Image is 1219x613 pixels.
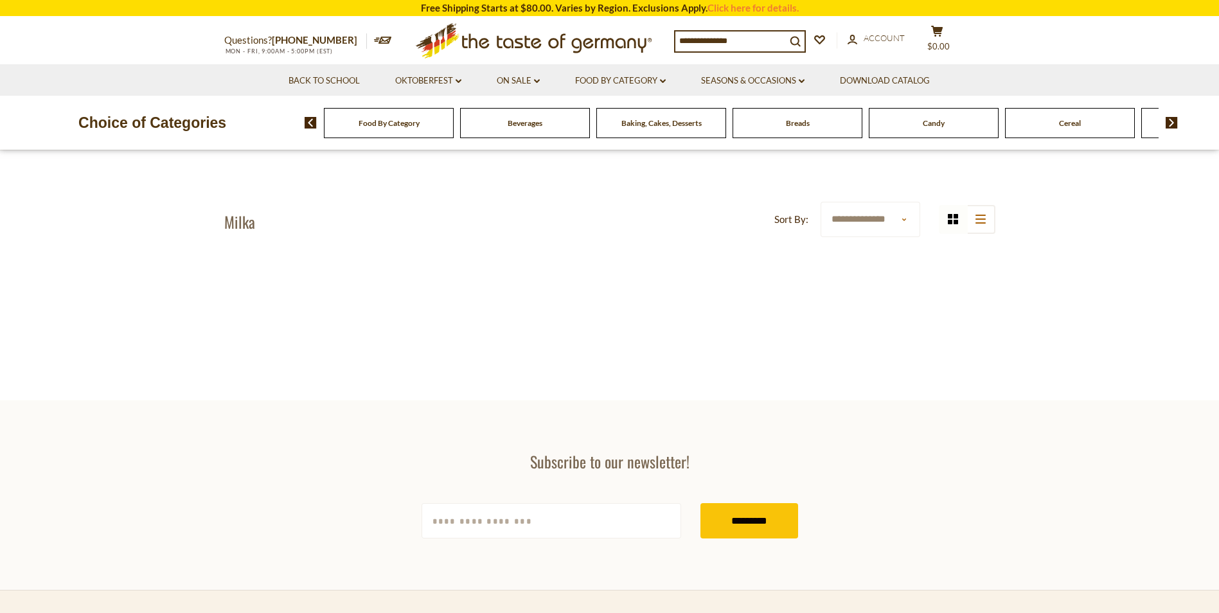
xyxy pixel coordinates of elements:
a: Beverages [508,118,542,128]
a: Seasons & Occasions [701,74,805,88]
button: $0.00 [918,25,957,57]
a: Back to School [289,74,360,88]
a: Account [848,31,905,46]
a: Food By Category [575,74,666,88]
span: MON - FRI, 9:00AM - 5:00PM (EST) [224,48,334,55]
a: Oktoberfest [395,74,461,88]
label: Sort By: [774,211,808,227]
a: Food By Category [359,118,420,128]
a: Download Catalog [840,74,930,88]
h3: Subscribe to our newsletter! [422,452,798,471]
a: Breads [786,118,810,128]
a: [PHONE_NUMBER] [272,34,357,46]
a: Click here for details. [707,2,799,13]
img: next arrow [1166,117,1178,129]
img: previous arrow [305,117,317,129]
a: Baking, Cakes, Desserts [621,118,702,128]
h1: Milka [224,212,255,231]
a: Candy [923,118,945,128]
p: Questions? [224,32,367,49]
span: Account [864,33,905,43]
a: On Sale [497,74,540,88]
span: $0.00 [927,41,950,51]
a: Cereal [1059,118,1081,128]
